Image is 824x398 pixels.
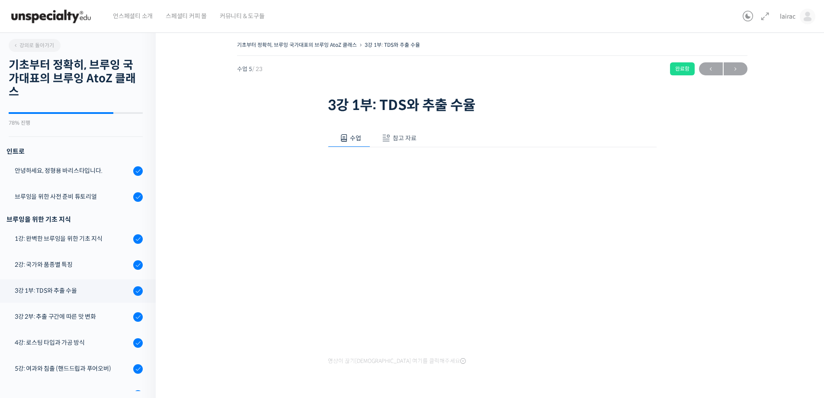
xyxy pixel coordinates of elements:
[9,120,143,126] div: 78% 진행
[237,66,263,72] span: 수업 5
[780,13,795,20] span: lairac
[6,146,143,157] h3: 인트로
[393,134,417,142] span: 참고 자료
[252,65,263,73] span: / 23
[724,62,747,75] a: 다음→
[15,312,131,321] div: 3강 2부: 추출 구간에 따른 맛 변화
[15,192,131,201] div: 브루잉을 위한 사전 준비 튜토리얼
[9,58,143,99] h2: 기초부터 정확히, 브루잉 국가대표의 브루잉 AtoZ 클래스
[15,234,131,243] div: 1강: 완벽한 브루잉을 위한 기초 지식
[365,42,420,48] a: 3강 1부: TDS와 추출 수율
[350,134,361,142] span: 수업
[328,97,657,113] h1: 3강 1부: TDS와 추출 수율
[15,260,131,269] div: 2강: 국가와 품종별 특징
[6,214,143,225] div: 브루잉을 위한 기초 지식
[15,338,131,347] div: 4강: 로스팅 타입과 가공 방식
[328,358,466,365] span: 영상이 끊기[DEMOGRAPHIC_DATA] 여기를 클릭해주세요
[15,286,131,295] div: 3강 1부: TDS와 추출 수율
[15,166,131,175] div: 안녕하세요, 정형용 바리스타입니다.
[15,364,131,373] div: 5강: 여과와 침출 (핸드드립과 푸어오버)
[670,62,695,75] div: 완료함
[699,62,723,75] a: ←이전
[699,63,723,75] span: ←
[13,42,54,49] span: 강의로 돌아가기
[724,63,747,75] span: →
[9,39,61,52] a: 강의로 돌아가기
[237,42,357,48] a: 기초부터 정확히, 브루잉 국가대표의 브루잉 AtoZ 클래스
